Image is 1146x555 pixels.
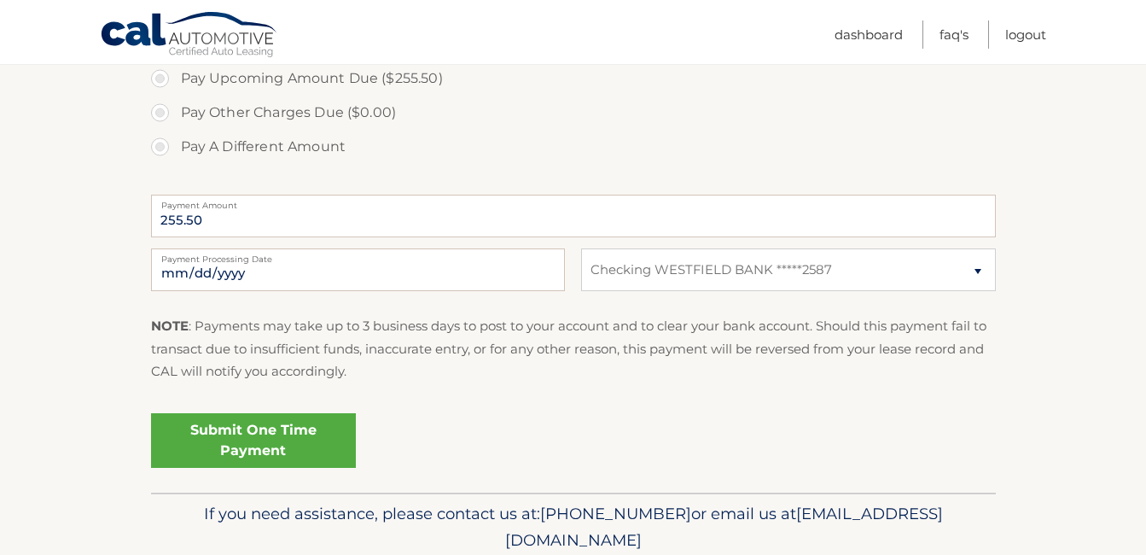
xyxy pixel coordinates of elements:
input: Payment Date [151,248,565,291]
label: Payment Amount [151,195,996,208]
a: Submit One Time Payment [151,413,356,468]
label: Payment Processing Date [151,248,565,262]
a: Cal Automotive [100,11,279,61]
label: Pay A Different Amount [151,130,996,164]
input: Payment Amount [151,195,996,237]
p: If you need assistance, please contact us at: or email us at [162,500,985,555]
a: FAQ's [939,20,969,49]
label: Pay Other Charges Due ($0.00) [151,96,996,130]
strong: NOTE [151,318,189,334]
label: Pay Upcoming Amount Due ($255.50) [151,61,996,96]
span: [PHONE_NUMBER] [540,504,691,523]
a: Logout [1005,20,1046,49]
a: Dashboard [835,20,903,49]
p: : Payments may take up to 3 business days to post to your account and to clear your bank account.... [151,315,996,383]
